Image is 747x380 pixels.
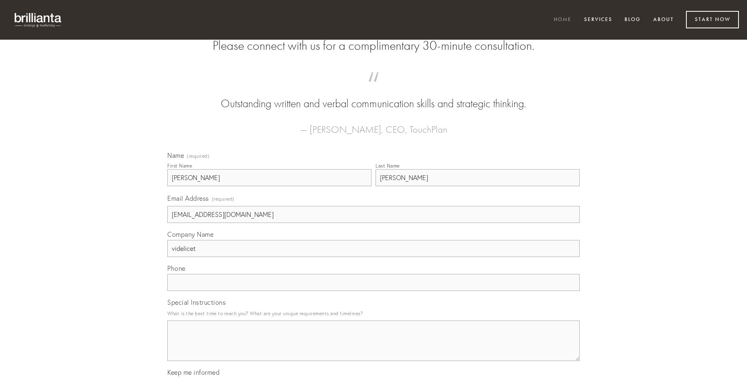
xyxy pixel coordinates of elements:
[167,163,192,169] div: First Name
[180,80,567,96] span: “
[167,298,226,306] span: Special Instructions
[167,230,213,238] span: Company Name
[8,8,69,32] img: brillianta - research, strategy, marketing
[648,13,679,27] a: About
[579,13,618,27] a: Services
[376,163,400,169] div: Last Name
[167,194,209,202] span: Email Address
[212,193,234,204] span: (required)
[167,38,580,53] h2: Please connect with us for a complimentary 30-minute consultation.
[619,13,646,27] a: Blog
[167,264,186,272] span: Phone
[187,154,209,159] span: (required)
[167,308,580,319] p: What is the best time to reach you? What are your unique requirements and timelines?
[167,368,219,376] span: Keep me informed
[167,151,184,159] span: Name
[686,11,739,28] a: Start Now
[549,13,577,27] a: Home
[180,80,567,112] blockquote: Outstanding written and verbal communication skills and strategic thinking.
[180,112,567,138] figcaption: — [PERSON_NAME], CEO, TouchPlan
